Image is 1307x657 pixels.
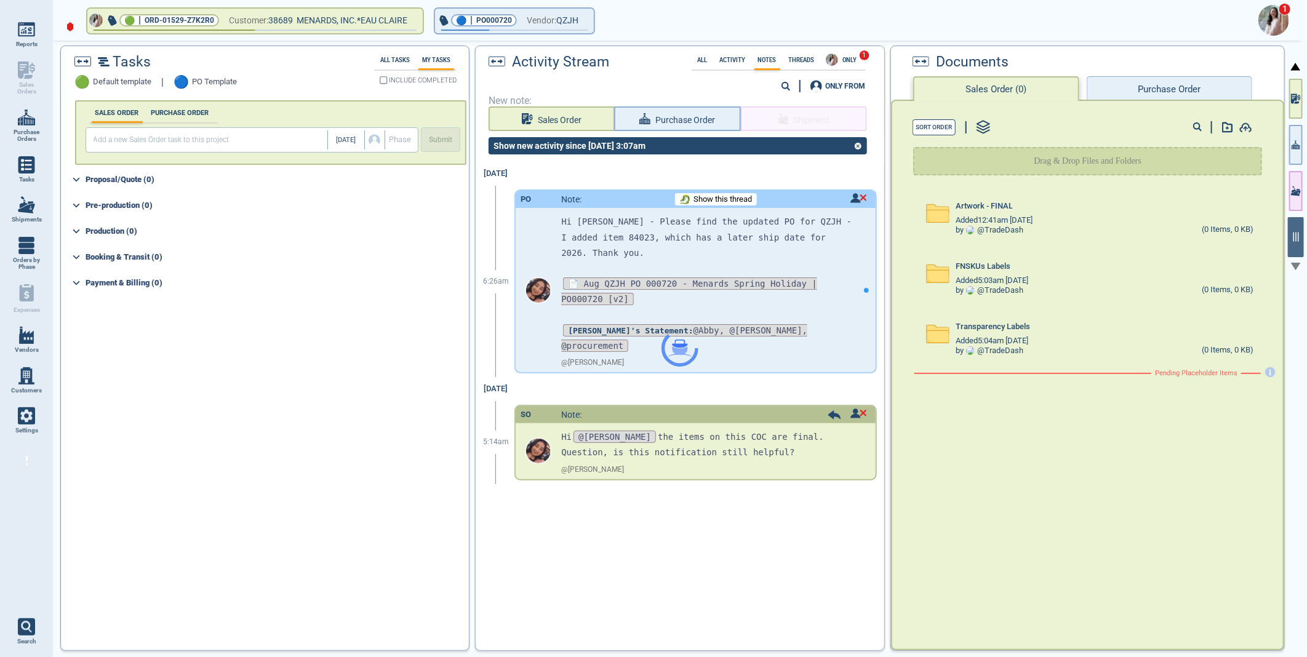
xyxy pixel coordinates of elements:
span: 🟢 [124,17,135,25]
label: SALES ORDER [92,109,143,117]
div: by @ TradeDash [956,286,1023,295]
span: Purchase Orders [10,129,43,143]
img: menu_icon [18,367,35,384]
span: Added 5:04am [DATE] [956,336,1028,346]
span: Search [17,638,36,645]
img: Avatar [1258,5,1289,36]
img: menu_icon [18,407,35,424]
span: Vendors [15,346,39,354]
span: Artwork - FINAL [956,202,1013,211]
img: Avatar [966,346,975,355]
button: Purchase Order [1087,76,1252,101]
img: Avatar [966,286,975,295]
span: INCLUDE COMPLETED [389,78,457,84]
span: Added 12:41am [DATE] [956,216,1033,225]
span: 🔵 [174,75,190,89]
div: Pre-production (0) [86,196,467,215]
span: Settings [15,427,38,434]
span: Vendor: [527,13,556,28]
span: Customers [11,387,42,394]
img: menu_icon [18,237,35,254]
img: menu_icon [18,109,35,126]
span: Phase [389,135,411,145]
span: ORD-01529-Z7K2R0 [145,14,214,26]
p: Drag & Drop Files and Folders [1034,155,1142,167]
span: PO Template [193,78,238,87]
span: | [470,14,473,26]
div: Booking & Transit (0) [86,247,467,267]
span: Tasks [113,54,151,70]
img: diamond [66,22,74,32]
span: FNSKUs Labels [956,262,1010,271]
button: Avatar🟢|ORD-01529-Z7K2R0Customer:38689 MENARDS, INC.*EAU CLAIRE [87,9,423,33]
span: Orders by Phase [10,257,43,271]
button: Sort Order [913,119,956,135]
span: Shipments [12,216,42,223]
img: menu_icon [18,156,35,173]
span: Default template [94,78,152,87]
label: All Tasks [377,57,414,63]
span: Pending Placeholder Items [1155,370,1237,378]
img: Avatar [89,14,103,27]
img: timeline2 [98,57,110,66]
span: MENARDS, INC.*EAU CLAIRE [297,15,407,25]
div: Payment & Billing (0) [86,273,467,293]
div: by @ TradeDash [956,226,1023,235]
span: Reports [16,41,38,48]
button: Sales Order (0) [913,76,1079,101]
span: | [138,14,141,26]
img: add-document [1239,122,1252,132]
span: [DATE] [336,137,356,145]
span: 🟢 [75,75,90,89]
span: 38689 [268,13,297,28]
img: menu_icon [18,196,35,213]
label: PURCHASE ORDER [148,109,213,117]
span: Added 5:03am [DATE] [956,276,1028,285]
img: menu_icon [18,327,35,344]
span: Transparency Labels [956,322,1030,332]
span: 🔵 [456,17,466,25]
div: (0 Items, 0 KB) [1202,225,1253,235]
div: Proposal/Quote (0) [86,170,467,189]
label: My Tasks [418,57,454,63]
img: menu_icon [18,21,35,38]
button: 🔵|PO000720Vendor:QZJH [435,9,594,33]
span: Customer: [229,13,268,28]
div: (0 Items, 0 KB) [1202,346,1253,356]
span: PO000720 [476,14,512,26]
input: Add a new Sales Order task to this project [89,130,327,149]
img: add-document [1222,122,1233,133]
div: Production (0) [86,221,467,241]
div: (0 Items, 0 KB) [1202,285,1253,295]
span: Tasks [19,176,34,183]
img: Avatar [966,226,975,234]
span: | [162,77,164,88]
span: 1 [1279,3,1291,15]
span: QZJH [556,13,578,28]
div: by @ TradeDash [956,346,1023,356]
span: Documents [936,54,1009,70]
